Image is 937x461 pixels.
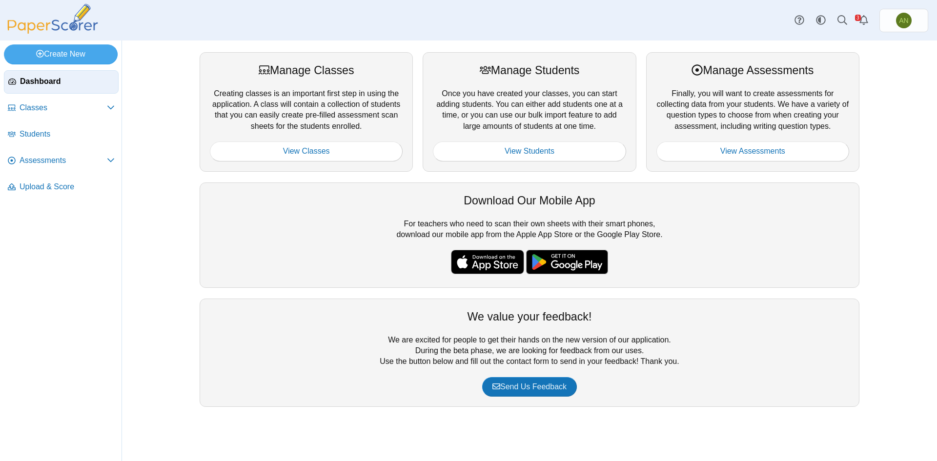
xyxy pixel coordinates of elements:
[200,299,859,407] div: We are excited for people to get their hands on the new version of our application. During the be...
[4,27,102,35] a: PaperScorer
[451,250,524,274] img: apple-store-badge.svg
[482,377,577,397] a: Send Us Feedback
[4,176,119,199] a: Upload & Score
[492,382,567,391] span: Send Us Feedback
[896,13,912,28] span: Abby Nance
[853,10,875,31] a: Alerts
[4,4,102,34] img: PaperScorer
[656,62,849,78] div: Manage Assessments
[20,155,107,166] span: Assessments
[4,44,118,64] a: Create New
[200,52,413,171] div: Creating classes is an important first step in using the application. A class will contain a coll...
[646,52,859,171] div: Finally, you will want to create assessments for collecting data from your students. We have a va...
[20,102,107,113] span: Classes
[526,250,608,274] img: google-play-badge.png
[20,181,115,192] span: Upload & Score
[210,62,403,78] div: Manage Classes
[210,193,849,208] div: Download Our Mobile App
[879,9,928,32] a: Abby Nance
[4,123,119,146] a: Students
[4,149,119,173] a: Assessments
[899,17,908,24] span: Abby Nance
[210,141,403,161] a: View Classes
[200,182,859,288] div: For teachers who need to scan their own sheets with their smart phones, download our mobile app f...
[423,52,636,171] div: Once you have created your classes, you can start adding students. You can either add students on...
[433,62,626,78] div: Manage Students
[4,97,119,120] a: Classes
[656,141,849,161] a: View Assessments
[4,70,119,94] a: Dashboard
[210,309,849,324] div: We value your feedback!
[20,129,115,140] span: Students
[20,76,114,87] span: Dashboard
[433,141,626,161] a: View Students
